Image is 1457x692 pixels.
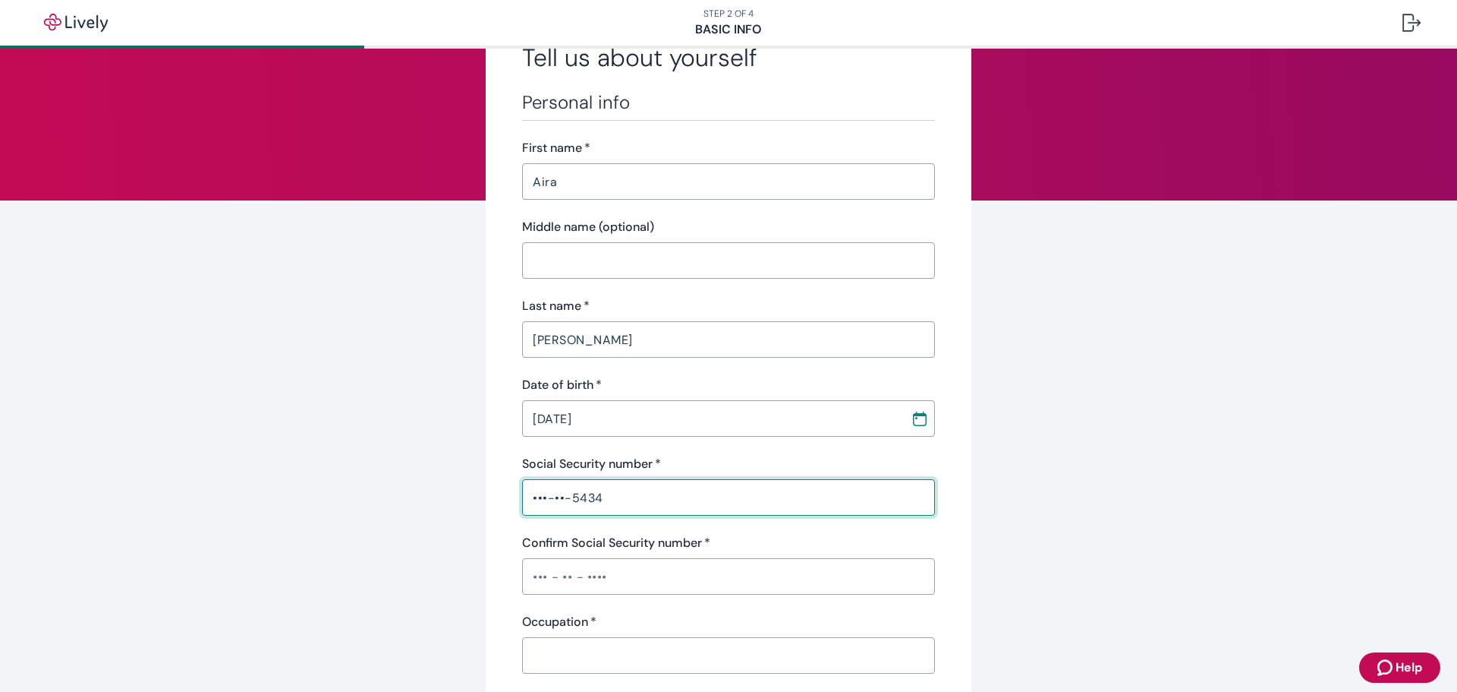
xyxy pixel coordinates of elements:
[906,405,933,432] button: Choose date, selected date is Jun 28, 1981
[1377,659,1396,677] svg: Zendesk support icon
[522,43,935,73] h2: Tell us about yourself
[522,561,935,592] input: ••• - •• - ••••
[1396,659,1422,677] span: Help
[522,534,710,552] label: Confirm Social Security number
[522,139,590,157] label: First name
[522,91,935,114] h3: Personal info
[522,218,654,236] label: Middle name (optional)
[522,482,935,513] input: ••• - •• - ••••
[522,613,596,631] label: Occupation
[1359,653,1440,683] button: Zendesk support iconHelp
[522,376,602,394] label: Date of birth
[33,14,118,32] img: Lively
[522,297,590,315] label: Last name
[912,411,927,426] svg: Calendar
[522,455,661,473] label: Social Security number
[1390,5,1433,41] button: Log out
[522,403,900,434] input: MM / DD / YYYY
